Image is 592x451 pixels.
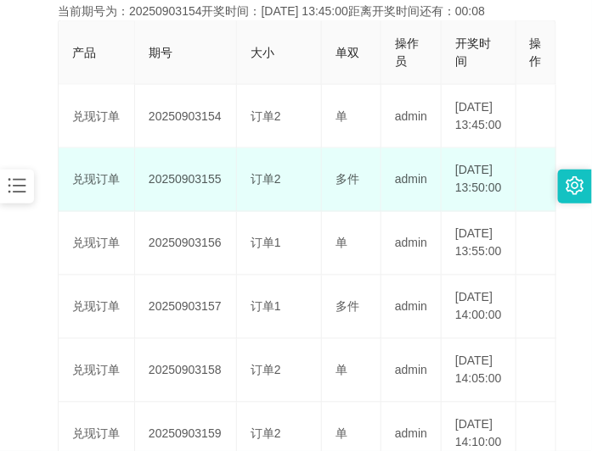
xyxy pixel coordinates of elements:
[335,237,347,250] span: 单
[335,173,359,187] span: 多件
[251,300,281,314] span: 订单1
[381,212,442,276] td: admin
[59,276,135,339] td: 兑现订单
[442,85,516,148] td: [DATE] 13:45:00
[395,36,419,68] span: 操作员
[530,36,542,68] span: 操作
[6,175,28,197] i: 图标: bars
[251,109,281,123] span: 订单2
[59,212,135,276] td: 兑现订单
[135,148,237,212] td: 20250903155
[149,46,172,59] span: 期号
[251,46,274,59] span: 大小
[59,148,135,212] td: 兑现订单
[442,276,516,339] td: [DATE] 14:00:00
[442,339,516,403] td: [DATE] 14:05:00
[566,176,584,195] i: 图标: setting
[442,148,516,212] td: [DATE] 13:50:00
[135,85,237,148] td: 20250903154
[335,109,347,123] span: 单
[135,276,237,339] td: 20250903157
[335,427,347,441] span: 单
[381,85,442,148] td: admin
[251,364,281,377] span: 订单2
[335,46,359,59] span: 单双
[59,339,135,403] td: 兑现订单
[135,339,237,403] td: 20250903158
[251,173,281,187] span: 订单2
[455,36,491,68] span: 开奖时间
[58,3,534,20] div: 当前期号为：20250903154开奖时间：[DATE] 13:45:00距离开奖时间还有：00:08
[251,427,281,441] span: 订单2
[251,237,281,250] span: 订单1
[335,364,347,377] span: 单
[442,212,516,276] td: [DATE] 13:55:00
[381,148,442,212] td: admin
[335,300,359,314] span: 多件
[381,276,442,339] td: admin
[72,46,96,59] span: 产品
[381,339,442,403] td: admin
[135,212,237,276] td: 20250903156
[59,85,135,148] td: 兑现订单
